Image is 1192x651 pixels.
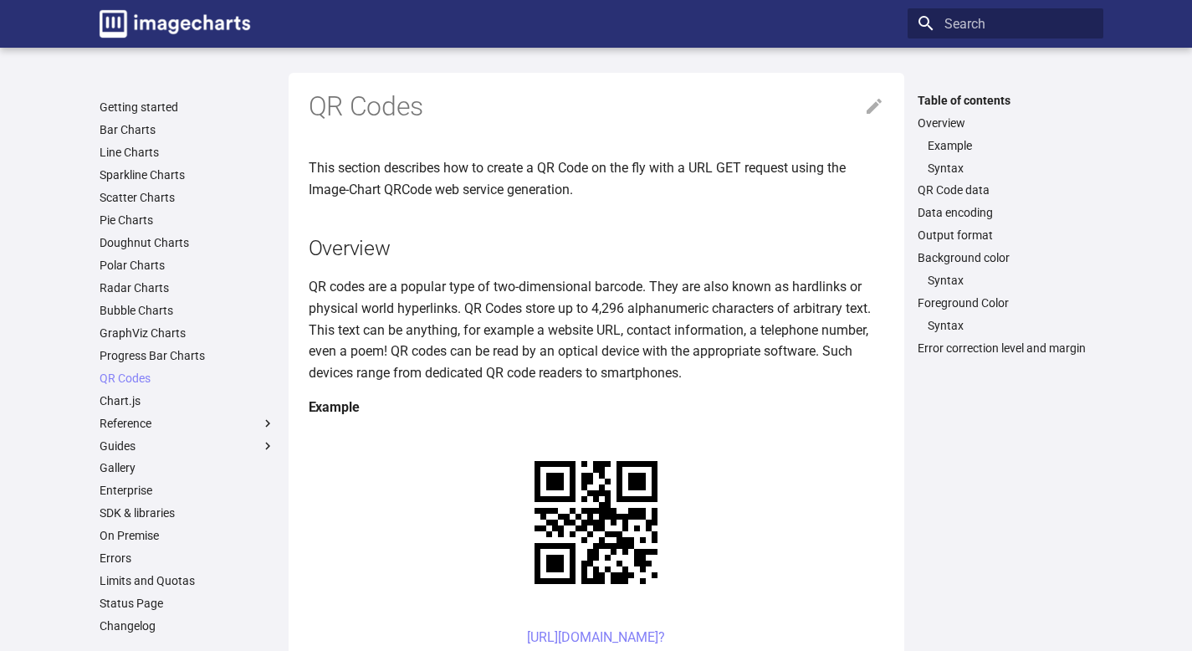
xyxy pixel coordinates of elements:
a: Radar Charts [100,280,275,295]
a: Doughnut Charts [100,235,275,250]
h2: Overview [309,233,884,263]
nav: Overview [918,138,1093,176]
a: Enterprise [100,483,275,498]
a: Background color [918,250,1093,265]
label: Table of contents [908,93,1103,108]
label: Reference [100,416,275,431]
a: Polar Charts [100,258,275,273]
a: GraphViz Charts [100,325,275,341]
a: Syntax [928,318,1093,333]
a: Gallery [100,460,275,475]
a: Bar Charts [100,122,275,137]
a: Data encoding [918,205,1093,220]
a: Pie Charts [100,213,275,228]
a: Changelog [100,618,275,633]
a: Status Page [100,596,275,611]
a: Sparkline Charts [100,167,275,182]
a: QR Code data [918,182,1093,197]
a: Bubble Charts [100,303,275,318]
a: Line Charts [100,145,275,160]
a: Foreground Color [918,295,1093,310]
img: logo [100,10,250,38]
nav: Table of contents [908,93,1103,356]
a: Example [928,138,1093,153]
a: Image-Charts documentation [93,3,257,44]
a: Scatter Charts [100,190,275,205]
a: SDK & libraries [100,505,275,520]
a: Overview [918,115,1093,131]
p: QR codes are a popular type of two-dimensional barcode. They are also known as hardlinks or physi... [309,276,884,383]
img: chart [505,432,687,613]
nav: Foreground Color [918,318,1093,333]
a: Output format [918,228,1093,243]
a: Progress Bar Charts [100,348,275,363]
label: Guides [100,438,275,454]
a: Getting started [100,100,275,115]
h4: Example [309,397,884,418]
p: This section describes how to create a QR Code on the fly with a URL GET request using the Image-... [309,157,884,200]
a: Chart.js [100,393,275,408]
a: Syntax [928,161,1093,176]
input: Search [908,8,1103,38]
a: Limits and Quotas [100,573,275,588]
a: Error correction level and margin [918,341,1093,356]
a: Errors [100,551,275,566]
nav: Background color [918,273,1093,288]
h1: QR Codes [309,90,884,125]
a: QR Codes [100,371,275,386]
a: On Premise [100,528,275,543]
a: Syntax [928,273,1093,288]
